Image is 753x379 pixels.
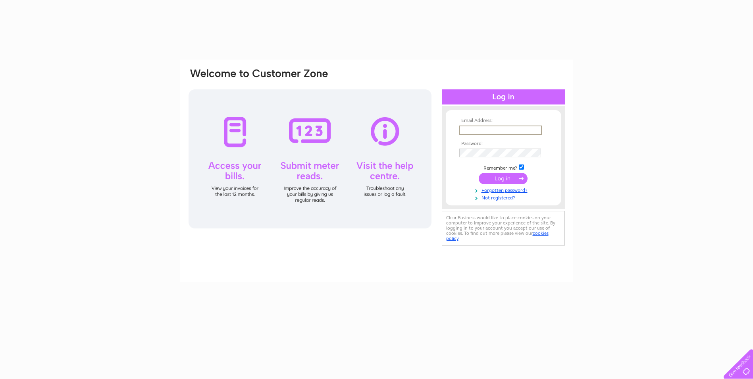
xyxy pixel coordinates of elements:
[479,173,528,184] input: Submit
[442,211,565,246] div: Clear Business would like to place cookies on your computer to improve your experience of the sit...
[457,118,549,124] th: Email Address:
[446,230,549,241] a: cookies policy
[457,141,549,147] th: Password:
[459,186,549,193] a: Forgotten password?
[459,193,549,201] a: Not registered?
[457,163,549,171] td: Remember me?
